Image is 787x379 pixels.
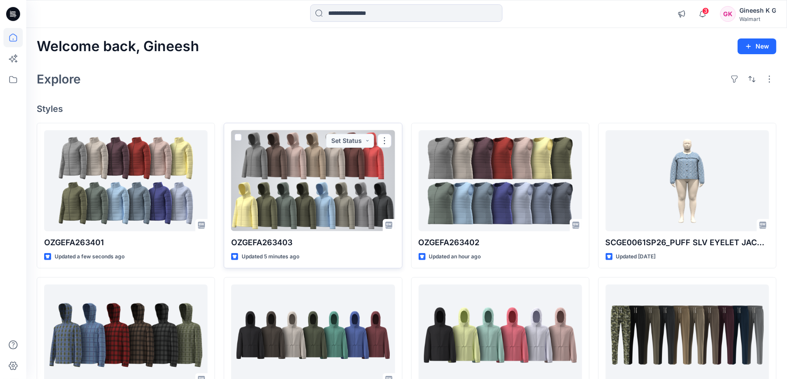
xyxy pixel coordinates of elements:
[739,5,776,16] div: Gineesh K G
[44,236,208,249] p: OZGEFA263401
[616,252,656,261] p: Updated [DATE]
[702,7,709,14] span: 3
[55,252,125,261] p: Updated a few seconds ago
[231,236,395,249] p: OZGEFA263403
[44,130,208,231] a: OZGEFA263401
[429,252,481,261] p: Updated an hour ago
[37,72,81,86] h2: Explore
[739,16,776,22] div: Walmart
[37,104,777,114] h4: Styles
[231,130,395,231] a: OZGEFA263403
[242,252,299,261] p: Updated 5 minutes ago
[37,38,199,55] h2: Welcome back, Gineesh
[419,236,582,249] p: OZGEFA263402
[606,130,769,231] a: SCGE0061SP26_PUFF SLV EYELET JACKET-PLUS
[720,6,736,22] div: GK
[606,236,769,249] p: SCGE0061SP26_PUFF SLV EYELET JACKET-PLUS
[419,130,582,231] a: OZGEFA263402
[738,38,777,54] button: New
